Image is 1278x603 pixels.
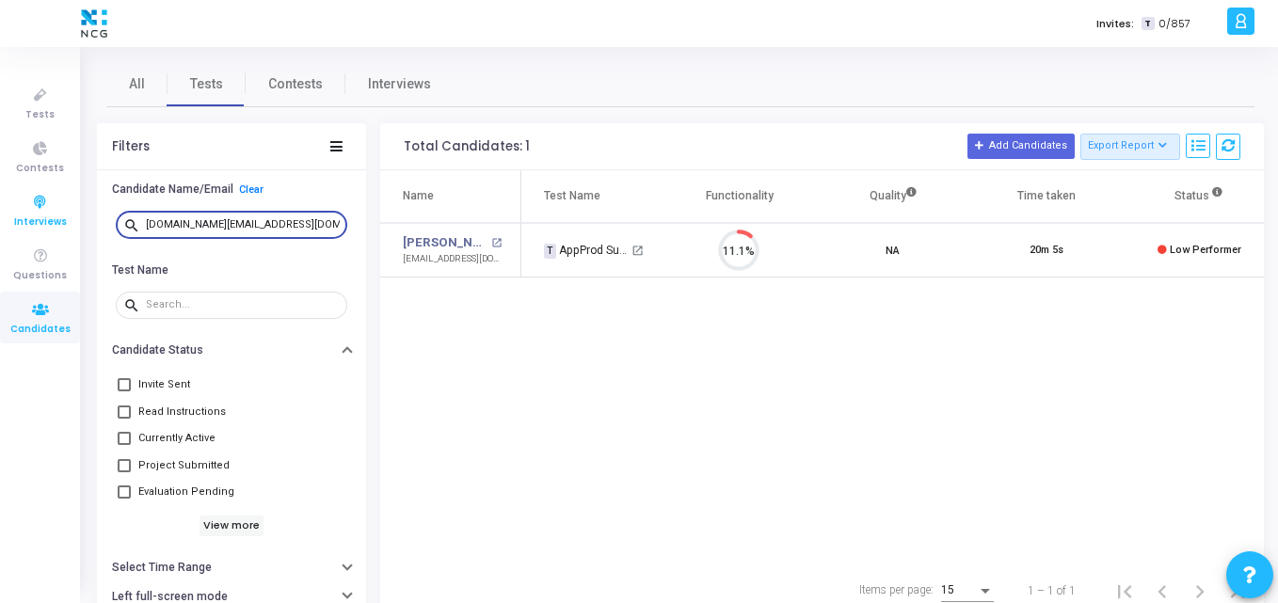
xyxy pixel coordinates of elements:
img: logo [76,5,112,42]
div: Name [403,185,434,206]
th: Quality [816,170,969,223]
div: Filters [112,139,150,154]
mat-icon: search [123,296,146,313]
mat-icon: open_in_new [491,238,502,248]
h6: Candidate Status [112,343,203,357]
a: [PERSON_NAME] [403,233,487,252]
span: Interviews [368,74,431,94]
span: Low Performer [1170,244,1241,256]
button: Candidate Status [97,336,366,365]
span: 15 [941,583,954,596]
button: Test Name [97,255,366,284]
button: Export Report [1080,134,1181,160]
th: Test Name [521,170,663,223]
h6: View more [200,516,264,536]
span: NA [886,241,900,260]
span: Tests [190,74,223,94]
h6: Select Time Range [112,561,212,575]
h6: Candidate Name/Email [112,182,233,197]
div: Total Candidates: 1 [404,139,530,154]
span: Project Submitted [138,454,230,477]
div: Time taken [1017,185,1076,206]
button: Add Candidates [967,134,1075,158]
span: Invite Sent [138,373,190,396]
span: Questions [13,268,67,284]
div: Items per page: [859,581,934,598]
div: 1 – 1 of 1 [1028,582,1076,599]
span: Read Instructions [138,401,226,423]
span: Contests [268,74,323,94]
mat-select: Items per page: [941,584,994,597]
div: [EMAIL_ADDRESS][DOMAIN_NAME] [403,252,502,266]
button: Candidate Name/EmailClear [97,175,366,204]
div: 20m 5s [1030,243,1063,259]
span: All [129,74,145,94]
input: Search... [146,219,340,230]
mat-icon: open_in_new [631,245,644,257]
a: Clear [239,183,264,196]
span: T [544,244,556,259]
span: T [1142,17,1154,31]
label: Invites: [1096,16,1134,32]
th: Status [1123,170,1276,223]
button: Select Time Range [97,553,366,582]
input: Search... [146,299,340,310]
mat-icon: search [123,216,146,233]
span: Candidates [10,322,71,338]
th: Functionality [663,170,816,223]
span: Contests [16,161,64,177]
div: AppProd Support_NCG_L3 [544,242,629,259]
span: 0/857 [1158,16,1190,32]
span: Evaluation Pending [138,481,234,503]
span: Tests [25,107,55,123]
span: Interviews [14,214,67,230]
h6: Test Name [112,263,168,278]
span: Currently Active [138,427,216,450]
